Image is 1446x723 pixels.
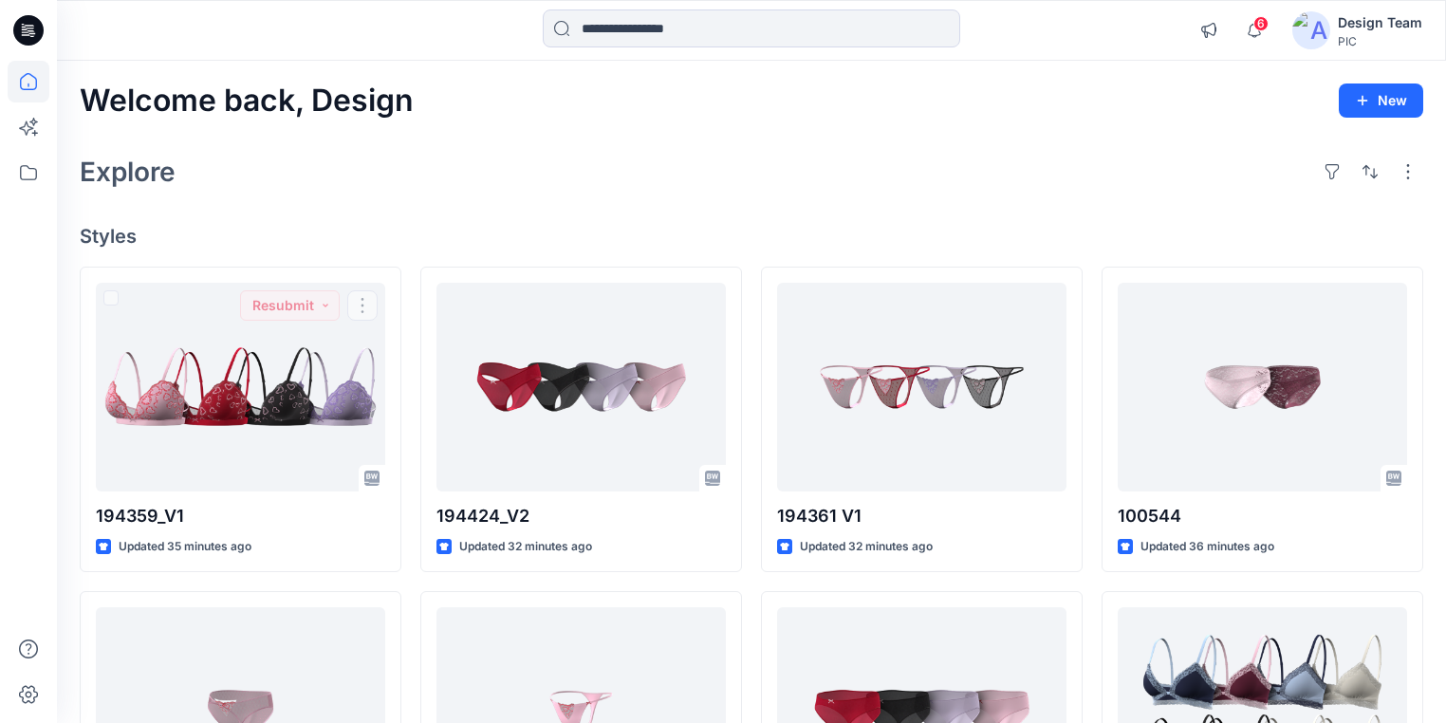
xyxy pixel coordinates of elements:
[80,225,1423,248] h4: Styles
[1339,83,1423,118] button: New
[80,83,414,119] h2: Welcome back, Design
[436,503,726,529] p: 194424_V2
[96,283,385,491] a: 194359_V1
[1253,16,1269,31] span: 6
[119,537,251,557] p: Updated 35 minutes ago
[1338,34,1422,48] div: PIC
[1140,537,1274,557] p: Updated 36 minutes ago
[777,283,1066,491] a: 194361 V1
[459,537,592,557] p: Updated 32 minutes ago
[1118,283,1407,491] a: 100544
[96,503,385,529] p: 194359_V1
[1292,11,1330,49] img: avatar
[1338,11,1422,34] div: Design Team
[436,283,726,491] a: 194424_V2
[800,537,933,557] p: Updated 32 minutes ago
[1118,503,1407,529] p: 100544
[777,503,1066,529] p: 194361 V1
[80,157,176,187] h2: Explore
